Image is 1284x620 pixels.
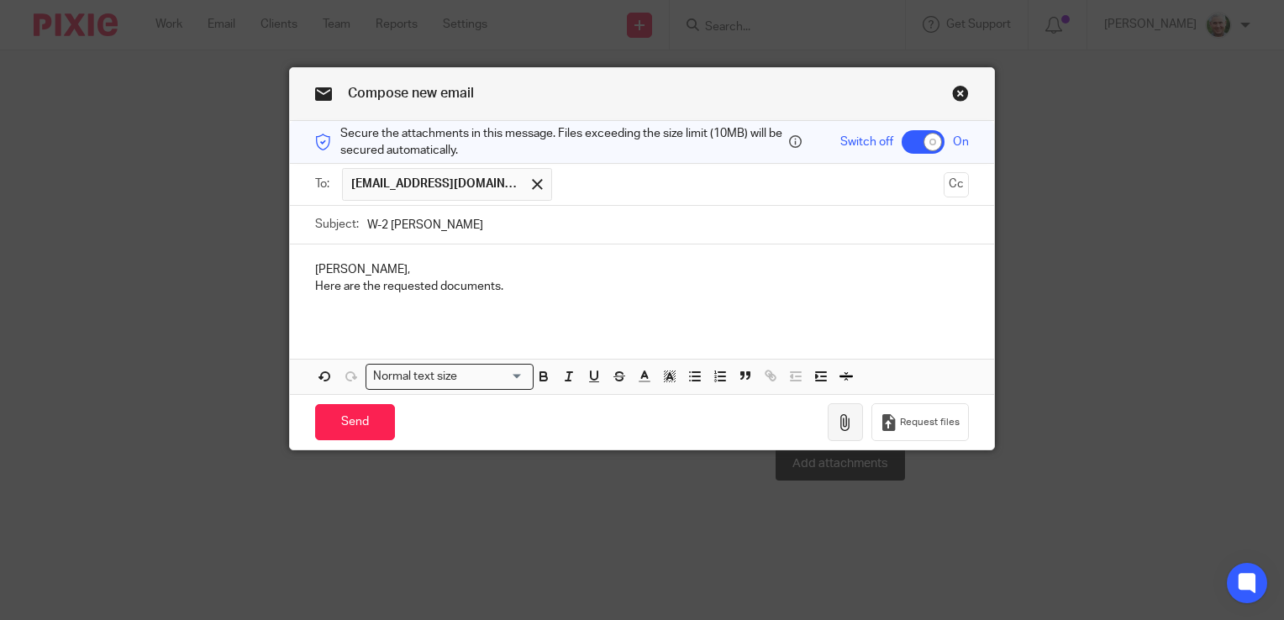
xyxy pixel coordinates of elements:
[315,261,969,278] p: [PERSON_NAME],
[315,278,969,295] p: Here are the requested documents.
[944,172,969,197] button: Cc
[315,404,395,440] input: Send
[463,368,524,386] input: Search for option
[370,368,461,386] span: Normal text size
[840,134,893,150] span: Switch off
[315,176,334,192] label: To:
[900,416,960,429] span: Request files
[871,403,969,441] button: Request files
[952,85,969,108] a: Close this dialog window
[366,364,534,390] div: Search for option
[340,125,785,160] span: Secure the attachments in this message. Files exceeding the size limit (10MB) will be secured aut...
[348,87,474,100] span: Compose new email
[953,134,969,150] span: On
[315,216,359,233] label: Subject:
[351,176,519,192] span: [EMAIL_ADDRESS][DOMAIN_NAME]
